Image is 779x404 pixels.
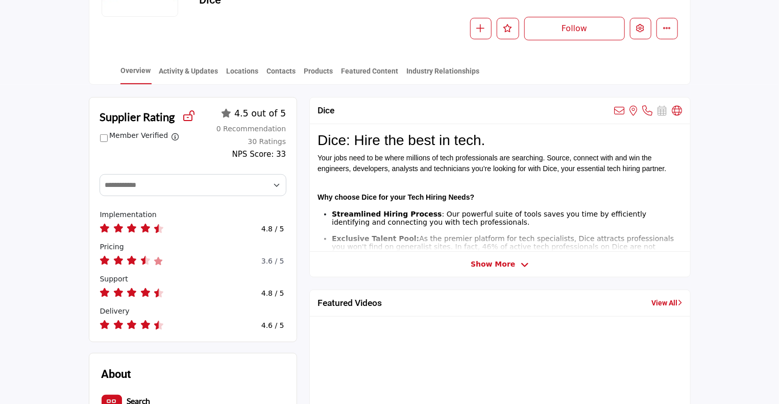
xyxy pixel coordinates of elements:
h4: 4.8 / 5 [261,289,284,298]
strong: Exclusive Talent Pool: [332,234,419,243]
a: Contacts [266,66,297,84]
label: Member Verified [109,130,168,141]
span: 30 Ratings [248,137,286,146]
strong: Streamlined Hiring Process [332,210,442,218]
button: Follow [524,17,625,40]
span: As the premier platform for tech specialists, Dice attracts professionals you won't find on gener... [332,234,674,259]
span: How would you rate their support? [100,275,128,283]
span: How would you rate their delivery? [100,307,130,315]
h4: 4.6 / 5 [261,321,284,330]
span: Show More [471,259,515,270]
h2: Dice [318,105,334,116]
span: : Our powerful suite of tools saves you time by efficiently identifying and connecting you with t... [332,210,646,226]
a: Overview [120,65,152,84]
a: Activity & Updates [159,66,219,84]
h6: 3.6 / 5 [261,257,284,266]
h2: About [102,366,131,383]
h2: Featured Videos [318,298,382,308]
span: 0 Recommendation [216,125,286,133]
a: Products [304,66,334,84]
button: Edit company [630,18,651,39]
span: 4.5 out of 5 [234,108,286,118]
button: Like [497,18,519,39]
strong: Why choose Dice for your Tech Hiring Needs? [318,193,474,201]
a: Industry Relationships [406,66,480,84]
span: How would you rate their pricing? [100,243,124,251]
h2: Supplier Rating [100,108,175,125]
span: Dice: Hire the best in tech. [318,132,485,148]
div: NPS Score: 33 [232,149,286,160]
h4: 4.8 / 5 [261,225,284,233]
a: Locations [226,66,259,84]
a: Featured Content [341,66,399,84]
span: How would you rate their implementation? [100,210,157,219]
button: More details [656,18,678,39]
a: View All [652,298,683,308]
span: Your jobs need to be where millions of tech professionals are searching. Source, connect with and... [318,154,666,173]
